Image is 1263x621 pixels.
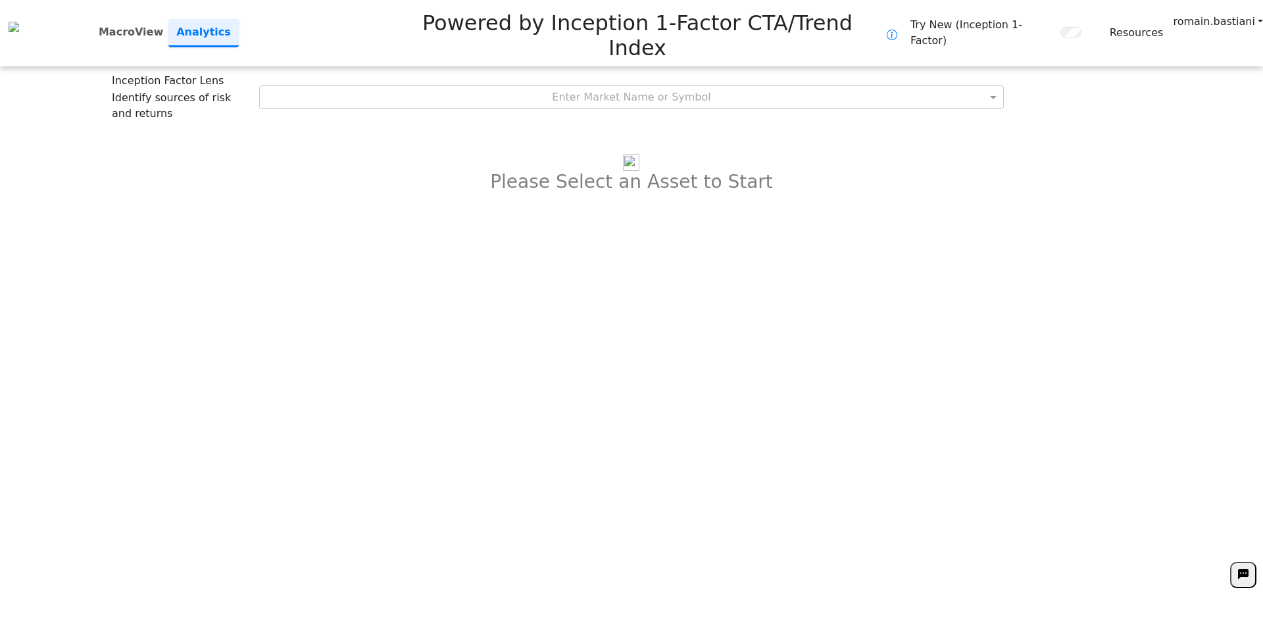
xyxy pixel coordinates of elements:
[168,19,239,47] a: Analytics
[490,171,773,193] h3: Please Select an Asset to Start
[910,17,1054,49] span: Try New (Inception 1-Factor)
[9,22,19,32] img: logo%20black.png
[623,154,639,171] img: bar-chart.png
[388,5,887,61] h2: Powered by Inception 1-Factor CTA/Trend Index
[1173,14,1263,30] a: romain.bastiani
[93,19,168,45] a: MacroView
[260,86,1004,108] div: Enter Market Name or Symbol
[112,73,224,89] span: Inception Factor Lens
[112,90,249,122] span: Identify sources of risk and returns
[1110,25,1164,41] a: Resources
